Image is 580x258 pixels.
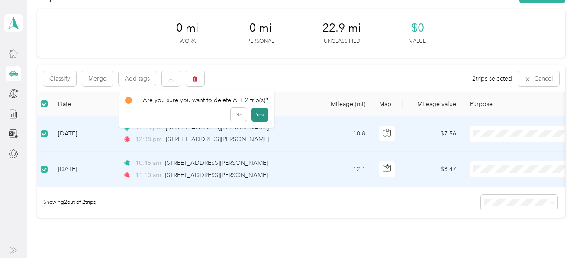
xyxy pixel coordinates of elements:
p: Personal [247,38,274,45]
td: $8.47 [403,152,463,187]
td: [DATE] [51,116,116,152]
button: Cancel [518,71,559,86]
button: Merge [82,71,113,86]
td: 12.1 [315,152,372,187]
td: $7.56 [403,116,463,152]
span: [STREET_ADDRESS][PERSON_NAME] [165,159,268,167]
iframe: Everlance-gr Chat Button Frame [532,210,580,258]
button: Classify [43,71,76,86]
span: [STREET_ADDRESS][PERSON_NAME] [166,124,269,131]
button: Add tags [119,71,156,86]
p: Value [409,38,426,45]
span: 0 mi [249,21,272,35]
button: No [231,108,247,122]
th: Mileage (mi) [315,92,372,116]
span: [STREET_ADDRESS][PERSON_NAME] [165,171,268,179]
span: 12:38 pm [135,135,162,144]
span: 0 mi [176,21,199,35]
p: Unclassified [324,38,360,45]
th: Locations [116,92,315,116]
span: 12:13 pm [135,123,162,132]
th: Date [51,92,116,116]
span: 22.9 mi [322,21,361,35]
th: Map [372,92,403,116]
button: Yes [251,108,268,122]
th: Mileage value [403,92,463,116]
span: 2 trips selected [472,74,512,83]
td: 10.8 [315,116,372,152]
p: Work [180,38,196,45]
span: 11:10 am [135,171,161,180]
span: [STREET_ADDRESS][PERSON_NAME] [166,135,269,143]
div: Are you sure you want to delete ALL 2 trip(s)? [125,96,268,105]
span: Showing 2 out of 2 trips [37,199,96,206]
span: $0 [411,21,424,35]
td: [DATE] [51,152,116,187]
span: 10:46 am [135,158,161,168]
